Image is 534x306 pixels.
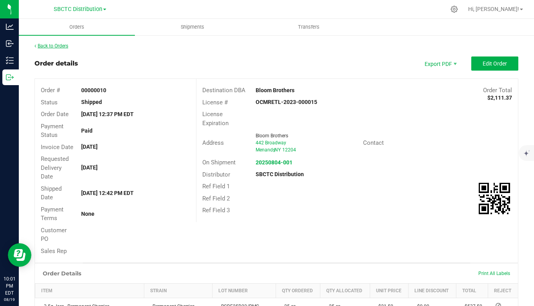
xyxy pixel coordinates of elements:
[41,144,73,151] span: Invoice Date
[35,284,144,298] th: Item
[170,24,215,31] span: Shipments
[202,207,230,214] span: Ref Field 3
[6,40,14,47] inline-svg: Inbound
[256,159,292,166] a: 20250804-001
[202,111,229,127] span: License Expiration
[81,211,94,217] strong: None
[6,73,14,81] inline-svg: Outbound
[276,284,320,298] th: Qty Ordered
[256,147,275,153] span: Menands
[41,111,69,118] span: Order Date
[202,171,230,178] span: Distributor
[41,155,69,180] span: Requested Delivery Date
[35,59,78,68] div: Order details
[456,284,488,298] th: Total
[202,87,245,94] span: Destination DBA
[213,284,276,298] th: Lot Number
[144,284,213,298] th: Strain
[256,133,288,138] span: Bloom Brothers
[416,56,463,71] li: Export PDF
[41,123,64,139] span: Payment Status
[483,87,512,94] span: Order Total
[41,87,60,94] span: Order #
[19,19,135,35] a: Orders
[8,243,31,267] iframe: Resource center
[81,144,98,150] strong: [DATE]
[479,183,510,214] img: Scan me!
[449,5,459,13] div: Manage settings
[41,185,62,201] span: Shipped Date
[59,24,95,31] span: Orders
[370,284,409,298] th: Unit Price
[256,87,294,93] strong: Bloom Brothers
[54,6,102,13] span: SBCTC Distribution
[4,297,15,302] p: 08/19
[320,284,370,298] th: Qty Allocated
[274,147,281,153] span: NY
[43,270,81,277] h1: Order Details
[81,87,106,93] strong: 00000010
[81,164,98,171] strong: [DATE]
[202,159,236,166] span: On Shipment
[41,227,67,243] span: Customer PO
[488,284,518,298] th: Reject
[41,206,64,222] span: Payment Terms
[81,99,102,105] strong: Shipped
[135,19,251,35] a: Shipments
[35,43,68,49] a: Back to Orders
[409,284,456,298] th: Line Discount
[81,127,93,134] strong: Paid
[81,190,134,196] strong: [DATE] 12:42 PM EDT
[487,95,512,101] strong: $2,111.37
[256,99,317,105] strong: OCMRETL-2023-000015
[478,271,510,276] span: Print All Labels
[282,147,296,153] span: 12204
[251,19,367,35] a: Transfers
[287,24,330,31] span: Transfers
[256,140,286,146] span: 442 Broadway
[4,275,15,297] p: 10:01 PM EDT
[256,171,304,177] strong: SBCTC Distribution
[483,60,507,67] span: Edit Order
[81,111,134,117] strong: [DATE] 12:37 PM EDT
[471,56,518,71] button: Edit Order
[6,23,14,31] inline-svg: Analytics
[202,99,228,106] span: License #
[479,183,510,214] qrcode: 00000010
[202,139,224,146] span: Address
[202,183,230,190] span: Ref Field 1
[468,6,519,12] span: Hi, [PERSON_NAME]!
[41,248,67,255] span: Sales Rep
[202,195,230,202] span: Ref Field 2
[41,99,58,106] span: Status
[6,56,14,64] inline-svg: Inventory
[363,139,384,146] span: Contact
